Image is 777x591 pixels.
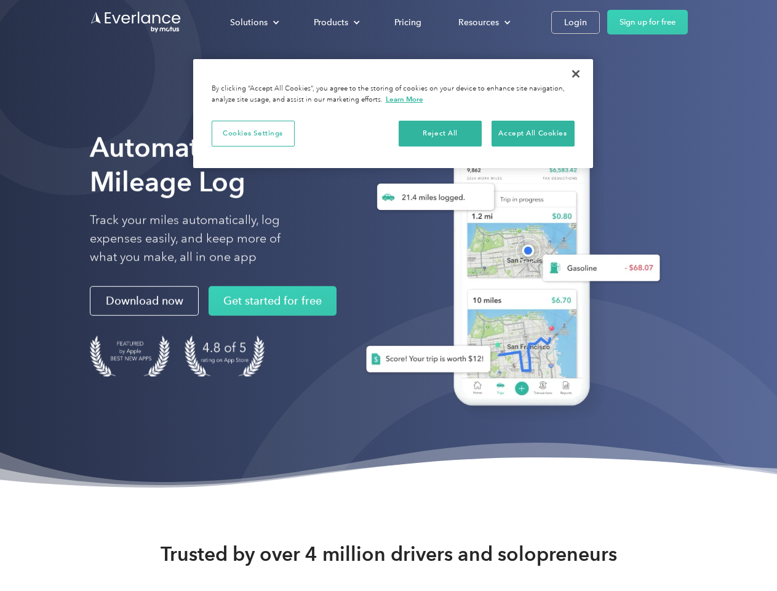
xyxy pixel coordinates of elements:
div: Login [564,15,587,30]
a: Sign up for free [607,10,688,34]
a: Get started for free [209,286,337,316]
div: Products [314,15,348,30]
div: Resources [446,12,520,33]
button: Cookies Settings [212,121,295,147]
div: Pricing [394,15,421,30]
a: Pricing [382,12,434,33]
div: Cookie banner [193,59,593,168]
div: Resources [458,15,499,30]
img: 4.9 out of 5 stars on the app store [185,336,265,377]
div: Products [301,12,370,33]
button: Accept All Cookies [492,121,575,147]
img: Badge for Featured by Apple Best New Apps [90,336,170,377]
div: Solutions [218,12,289,33]
a: Go to homepage [90,10,182,34]
img: Everlance, mileage tracker app, expense tracking app [346,117,670,424]
a: More information about your privacy, opens in a new tab [386,95,423,103]
div: Privacy [193,59,593,168]
div: By clicking “Accept All Cookies”, you agree to the storing of cookies on your device to enhance s... [212,84,575,105]
p: Track your miles automatically, log expenses easily, and keep more of what you make, all in one app [90,211,309,267]
button: Close [562,60,589,87]
div: Solutions [230,15,268,30]
button: Reject All [399,121,482,147]
a: Download now [90,286,199,316]
a: Login [551,11,600,34]
strong: Trusted by over 4 million drivers and solopreneurs [161,542,617,566]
